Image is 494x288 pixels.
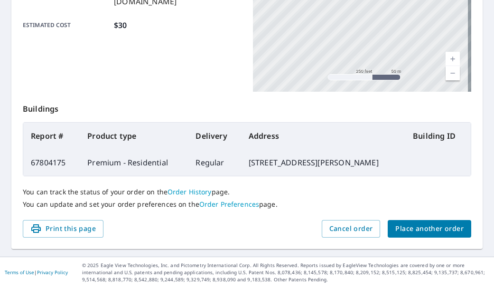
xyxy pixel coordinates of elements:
[446,52,460,66] a: Current Level 17, Zoom In
[23,149,80,176] td: 67804175
[388,220,471,238] button: Place another order
[23,200,471,209] p: You can update and set your order preferences on the page.
[23,92,471,122] p: Buildings
[199,200,259,209] a: Order Preferences
[5,269,68,275] p: |
[82,262,489,283] p: © 2025 Eagle View Technologies, Inc. and Pictometry International Corp. All Rights Reserved. Repo...
[80,149,188,176] td: Premium - Residential
[23,19,110,31] p: Estimated cost
[322,220,381,238] button: Cancel order
[23,188,471,196] p: You can track the status of your order on the page.
[23,220,103,238] button: Print this page
[329,223,373,235] span: Cancel order
[168,187,212,196] a: Order History
[80,123,188,149] th: Product type
[188,123,241,149] th: Delivery
[188,149,241,176] td: Regular
[30,223,96,235] span: Print this page
[395,223,464,235] span: Place another order
[5,269,34,276] a: Terms of Use
[446,66,460,80] a: Current Level 17, Zoom Out
[405,123,471,149] th: Building ID
[241,149,405,176] td: [STREET_ADDRESS][PERSON_NAME]
[241,123,405,149] th: Address
[23,123,80,149] th: Report #
[114,19,127,31] p: $30
[37,269,68,276] a: Privacy Policy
